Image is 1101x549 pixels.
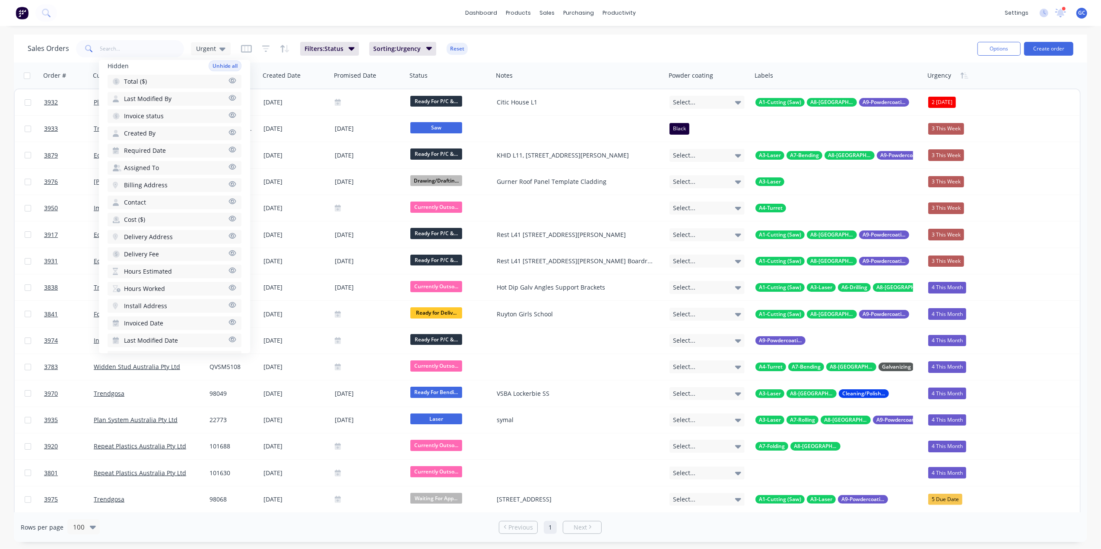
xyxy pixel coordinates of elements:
[94,363,180,371] a: Widden Stud Australia Pty Ltd
[755,71,773,80] div: Labels
[124,146,166,155] span: Required Date
[410,466,462,477] span: Currently Outso...
[44,222,94,248] a: 3917
[44,442,58,451] span: 3920
[108,196,241,209] button: Contact
[263,336,328,345] div: [DATE]
[673,469,695,477] span: Select...
[263,71,301,80] div: Created Date
[759,257,801,265] span: A1-Cutting (Saw)
[108,161,241,175] button: Assigned To
[790,389,833,398] span: A8-[GEOGRAPHIC_DATA]
[94,177,142,186] a: [PERSON_NAME]
[928,467,966,478] div: 4 This Month
[1078,9,1085,17] span: GC
[44,460,94,486] a: 3801
[335,282,403,293] div: [DATE]
[44,124,58,133] span: 3933
[410,413,462,424] span: Laser
[108,316,241,330] button: Invoiced Date
[810,230,854,239] span: A8-[GEOGRAPHIC_DATA]
[335,150,403,161] div: [DATE]
[263,257,328,265] div: [DATE]
[535,6,559,19] div: sales
[94,389,124,398] a: Trendgosa
[928,441,966,452] div: 4 This Month
[842,389,885,398] span: Cleaning/Polishing
[108,299,241,313] button: Install Address
[124,77,147,86] span: Total ($)
[863,310,906,319] span: A9-Powdercoating
[108,334,241,347] button: Last Modified Date
[108,144,241,158] button: Required Date
[863,230,906,239] span: A9-Powdercoating
[810,283,832,292] span: A3-Laser
[882,363,911,371] span: Galvanizing
[755,230,909,239] button: A1-Cutting (Saw)A8-[GEOGRAPHIC_DATA]A9-Powdercoating
[263,416,328,424] div: [DATE]
[263,98,328,107] div: [DATE]
[841,495,885,504] span: A9-Powdercoating
[44,151,58,160] span: 3879
[977,42,1021,56] button: Options
[44,495,58,504] span: 3975
[673,151,695,160] span: Select...
[841,283,867,292] span: A6-Drilling
[496,71,513,80] div: Notes
[44,257,58,265] span: 3931
[124,198,146,207] span: Contact
[495,521,605,534] ul: Pagination
[794,442,837,451] span: A8-[GEOGRAPHIC_DATA]
[755,177,784,186] button: A3-Laser
[410,228,462,239] span: Ready For P/C &...
[124,284,165,293] span: Hours Worked
[335,123,403,134] div: [DATE]
[928,176,964,187] div: 3 This Week
[410,281,462,292] span: Currently Outso...
[93,71,140,80] div: Customer Name
[410,148,462,159] span: Ready For P/C &...
[108,265,241,278] button: Hours Estimated
[792,363,821,371] span: A7-Bending
[574,523,587,532] span: Next
[263,469,328,477] div: [DATE]
[124,336,178,345] span: Last Modified Date
[94,442,186,450] a: Repeat Plastics Australia Pty Ltd
[880,151,923,160] span: A9-Powdercoating
[263,363,328,371] div: [DATE]
[828,151,871,160] span: A8-[GEOGRAPHIC_DATA]
[755,442,841,451] button: A7-FoldingA8-[GEOGRAPHIC_DATA]
[124,164,159,172] span: Assigned To
[28,44,69,53] h1: Sales Orders
[755,283,961,292] button: A1-Cutting (Saw)A3-LaserA6-DrillingA8-[GEOGRAPHIC_DATA]
[755,495,888,504] button: A1-Cutting (Saw)A3-LaserA9-Powdercoating
[673,389,695,398] span: Select...
[563,523,601,532] a: Next page
[44,469,58,477] span: 3801
[759,442,785,451] span: A7-Folding
[759,177,781,186] span: A3-Laser
[44,204,58,212] span: 3950
[209,469,254,477] div: 101630
[124,319,163,328] span: Invoiced Date
[673,98,695,107] span: Select...
[263,310,328,319] div: [DATE]
[209,442,254,451] div: 101688
[209,416,254,424] div: 22773
[759,230,801,239] span: A1-Cutting (Saw)
[21,523,63,532] span: Rows per page
[673,442,695,451] span: Select...
[497,230,654,239] div: Rest L41 [STREET_ADDRESS][PERSON_NAME]
[44,354,94,380] a: 3783
[508,523,533,532] span: Previous
[928,97,956,108] div: 2 [DATE]
[673,230,695,239] span: Select...
[335,229,403,240] div: [DATE]
[124,129,155,138] span: Created By
[94,204,135,212] a: Impres Pty Ltd
[755,257,909,265] button: A1-Cutting (Saw)A8-[GEOGRAPHIC_DATA]A9-Powdercoating
[790,151,819,160] span: A7-Bending
[928,388,966,399] div: 4 This Month
[759,151,781,160] span: A3-Laser
[100,40,184,57] input: Search...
